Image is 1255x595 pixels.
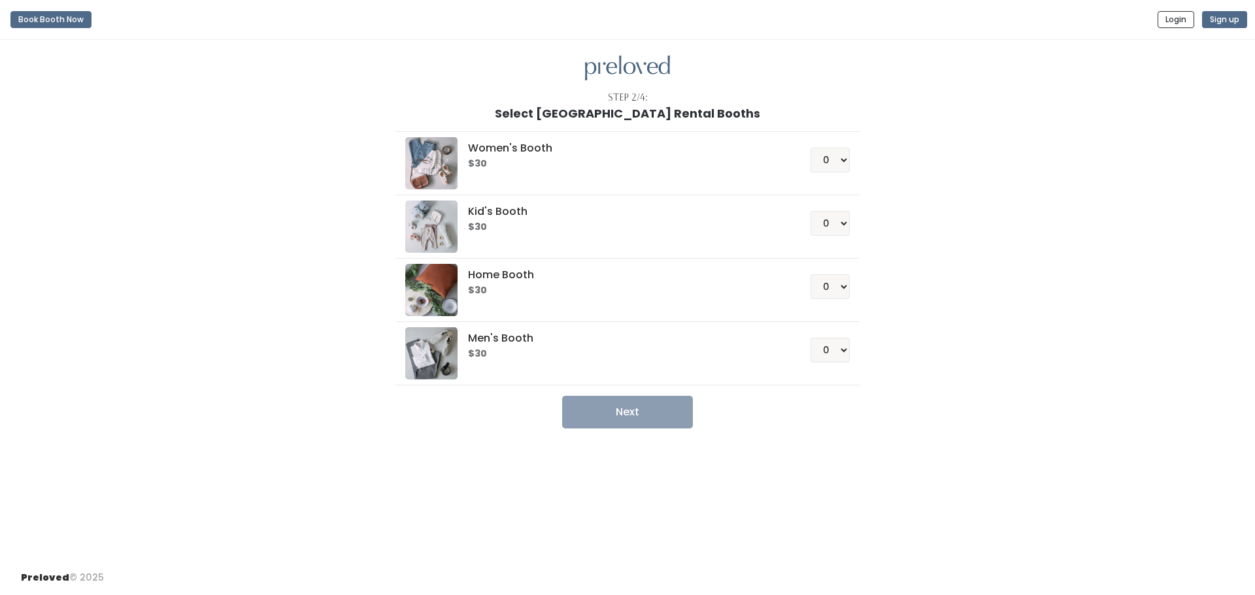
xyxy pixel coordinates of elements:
[405,137,458,189] img: preloved logo
[468,269,778,281] h5: Home Booth
[562,396,693,428] button: Next
[608,91,648,105] div: Step 2/4:
[10,5,92,34] a: Book Booth Now
[585,56,670,81] img: preloved logo
[21,571,69,584] span: Preloved
[468,206,778,217] h5: Kid's Booth
[21,560,104,585] div: © 2025
[468,222,778,233] h6: $30
[405,264,458,316] img: preloved logo
[468,285,778,296] h6: $30
[468,332,778,344] h5: Men's Booth
[1158,11,1194,28] button: Login
[468,142,778,154] h5: Women's Booth
[1202,11,1247,28] button: Sign up
[405,327,458,379] img: preloved logo
[468,159,778,169] h6: $30
[468,349,778,359] h6: $30
[10,11,92,28] button: Book Booth Now
[405,201,458,253] img: preloved logo
[495,107,760,120] h1: Select [GEOGRAPHIC_DATA] Rental Booths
